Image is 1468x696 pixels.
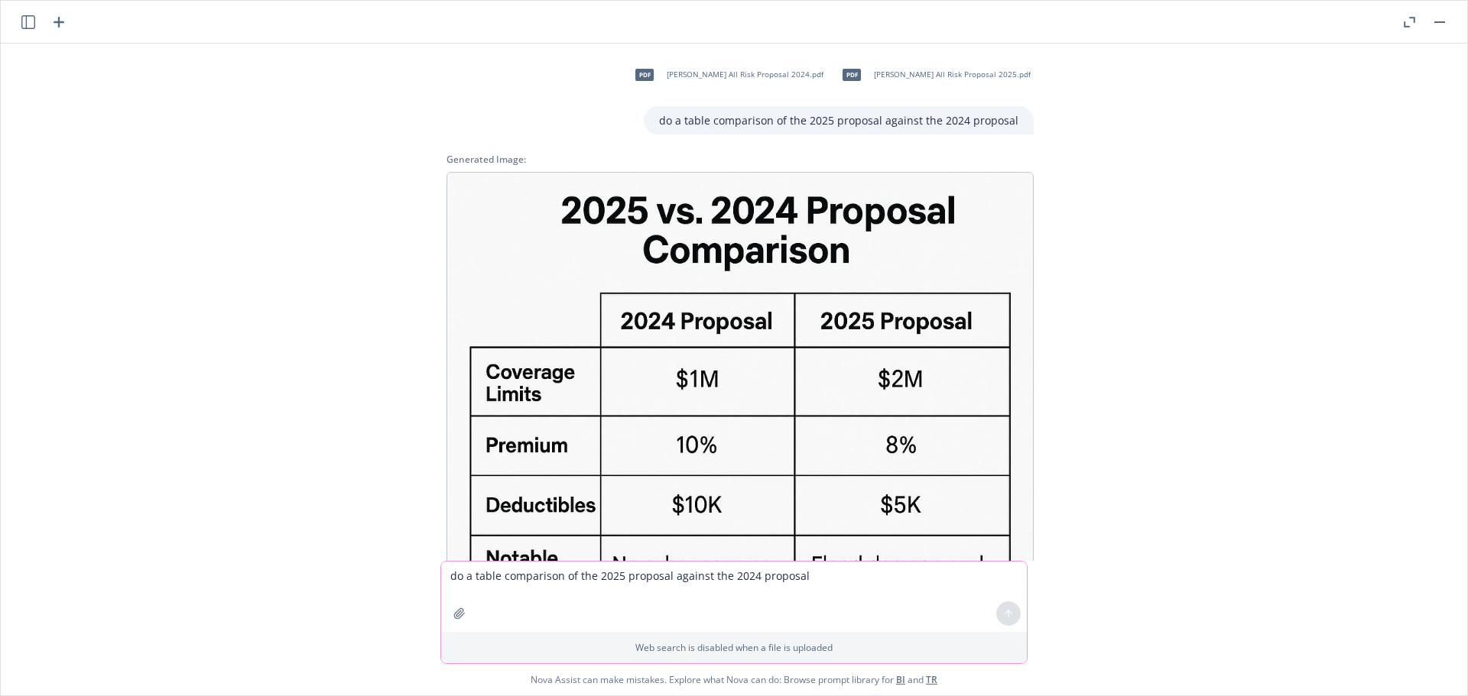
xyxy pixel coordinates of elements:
[896,673,905,686] a: BI
[635,69,654,80] span: pdf
[843,69,861,80] span: pdf
[926,673,937,686] a: TR
[450,641,1018,654] p: Web search is disabled when a file is uploaded
[531,664,937,695] span: Nova Assist can make mistakes. Explore what Nova can do: Browse prompt library for and
[833,56,1034,94] div: pdf[PERSON_NAME] All Risk Proposal 2025.pdf
[667,70,823,79] span: [PERSON_NAME] All Risk Proposal 2024.pdf
[659,112,1018,128] p: do a table comparison of the 2025 proposal against the 2024 proposal
[447,153,1034,166] div: Generated Image:
[625,56,827,94] div: pdf[PERSON_NAME] All Risk Proposal 2024.pdf
[874,70,1031,79] span: [PERSON_NAME] All Risk Proposal 2025.pdf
